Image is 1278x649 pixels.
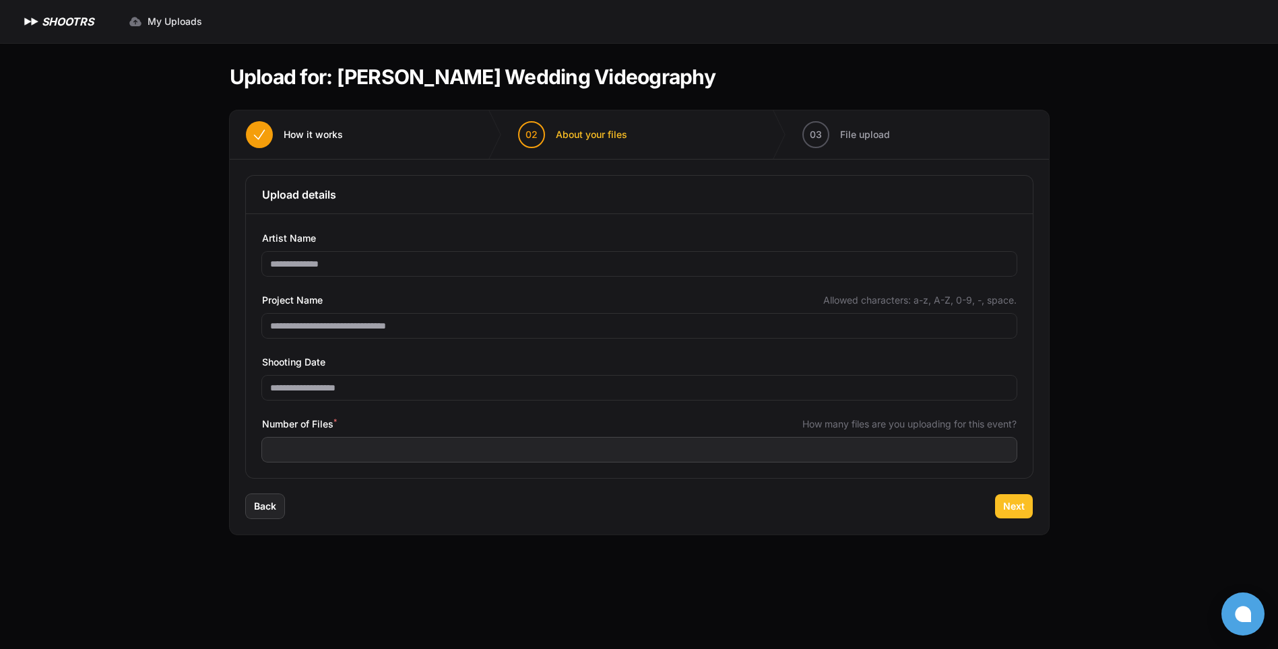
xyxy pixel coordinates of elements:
span: How it works [284,128,343,141]
span: Next [1003,500,1025,513]
h3: Upload details [262,186,1017,203]
span: 03 [810,128,822,141]
img: SHOOTRS [22,13,42,30]
span: Number of Files [262,416,337,432]
button: Back [246,494,284,518]
span: My Uploads [148,15,202,28]
span: File upload [840,128,890,141]
h1: SHOOTRS [42,13,94,30]
span: Artist Name [262,230,316,246]
span: Allowed characters: a-z, A-Z, 0-9, -, space. [823,294,1017,307]
button: Next [995,494,1033,518]
span: About your files [556,128,627,141]
a: SHOOTRS SHOOTRS [22,13,94,30]
span: Shooting Date [262,354,325,370]
h1: Upload for: [PERSON_NAME] Wedding Videography [230,65,715,89]
button: Open chat window [1221,592,1265,636]
button: How it works [230,110,359,159]
span: Back [254,500,276,513]
button: 03 File upload [786,110,906,159]
span: How many files are you uploading for this event? [802,417,1017,431]
span: Project Name [262,292,323,308]
span: 02 [525,128,538,141]
a: My Uploads [121,9,210,34]
button: 02 About your files [502,110,643,159]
